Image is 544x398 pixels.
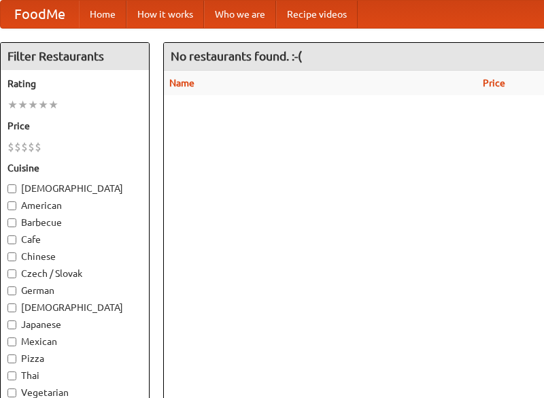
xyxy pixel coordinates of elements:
input: American [7,201,16,210]
label: Czech / Slovak [7,267,142,280]
li: ★ [18,97,28,112]
a: Recipe videos [276,1,358,28]
label: [DEMOGRAPHIC_DATA] [7,301,142,314]
input: [DEMOGRAPHIC_DATA] [7,184,16,193]
input: Barbecue [7,218,16,227]
label: Cafe [7,233,142,246]
li: $ [14,139,21,154]
h4: Filter Restaurants [1,43,149,70]
label: Barbecue [7,216,142,229]
input: Pizza [7,354,16,363]
label: American [7,199,142,212]
input: Vegetarian [7,388,16,397]
li: ★ [38,97,48,112]
label: Japanese [7,318,142,331]
li: ★ [7,97,18,112]
li: $ [21,139,28,154]
a: Name [169,78,194,88]
li: $ [28,139,35,154]
input: German [7,286,16,295]
ng-pluralize: No restaurants found. :-( [171,50,302,63]
input: Mexican [7,337,16,346]
label: [DEMOGRAPHIC_DATA] [7,182,142,195]
input: Czech / Slovak [7,269,16,278]
a: Home [79,1,126,28]
label: Pizza [7,352,142,365]
input: Thai [7,371,16,380]
label: Mexican [7,335,142,348]
label: Thai [7,369,142,382]
input: Chinese [7,252,16,261]
li: $ [7,139,14,154]
li: ★ [28,97,38,112]
li: $ [35,139,41,154]
h5: Price [7,119,142,133]
a: FoodMe [1,1,79,28]
li: ★ [48,97,58,112]
input: Japanese [7,320,16,329]
label: German [7,284,142,297]
a: How it works [126,1,204,28]
label: Chinese [7,250,142,263]
a: Who we are [204,1,276,28]
input: [DEMOGRAPHIC_DATA] [7,303,16,312]
h5: Cuisine [7,161,142,175]
h5: Rating [7,77,142,90]
input: Cafe [7,235,16,244]
a: Price [483,78,505,88]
